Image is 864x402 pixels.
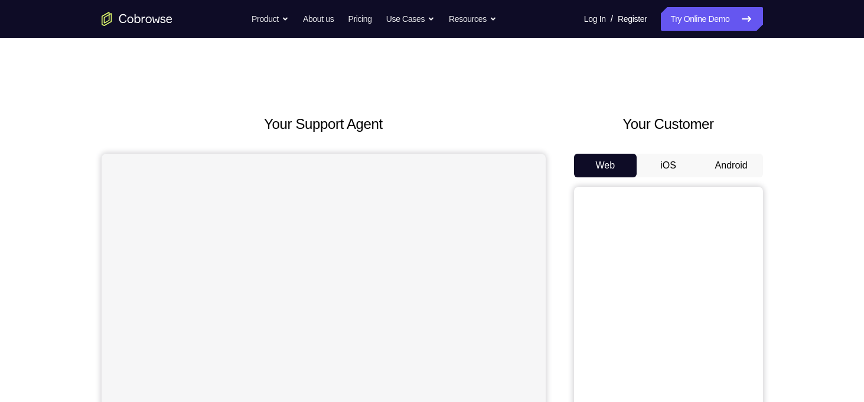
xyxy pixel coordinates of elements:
[700,154,763,177] button: Android
[348,7,371,31] a: Pricing
[618,7,647,31] a: Register
[611,12,613,26] span: /
[637,154,700,177] button: iOS
[449,7,497,31] button: Resources
[574,114,763,135] h2: Your Customer
[303,7,334,31] a: About us
[574,154,637,177] button: Web
[102,114,546,135] h2: Your Support Agent
[661,7,762,31] a: Try Online Demo
[102,12,172,26] a: Go to the home page
[386,7,435,31] button: Use Cases
[584,7,606,31] a: Log In
[252,7,289,31] button: Product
